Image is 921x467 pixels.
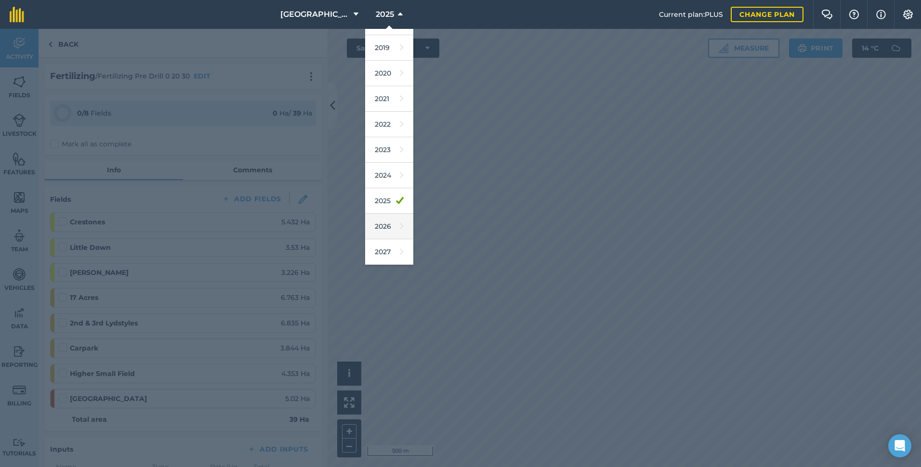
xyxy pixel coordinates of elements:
img: svg+xml;base64,PHN2ZyB4bWxucz0iaHR0cDovL3d3dy53My5vcmcvMjAwMC9zdmciIHdpZHRoPSIxNyIgaGVpZ2h0PSIxNy... [876,9,886,20]
a: 2024 [365,163,413,188]
img: fieldmargin Logo [10,7,24,22]
img: A cog icon [902,10,914,19]
a: 2025 [365,188,413,214]
span: Current plan : PLUS [659,9,723,20]
span: 2025 [376,9,394,20]
div: Open Intercom Messenger [888,434,911,457]
span: [GEOGRAPHIC_DATA] [280,9,350,20]
img: Two speech bubbles overlapping with the left bubble in the forefront [821,10,833,19]
a: 2022 [365,112,413,137]
a: 2021 [365,86,413,112]
a: 2023 [365,137,413,163]
a: 2026 [365,214,413,239]
a: 2019 [365,35,413,61]
a: Change plan [731,7,803,22]
a: 2020 [365,61,413,86]
img: A question mark icon [848,10,860,19]
a: 2027 [365,239,413,265]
